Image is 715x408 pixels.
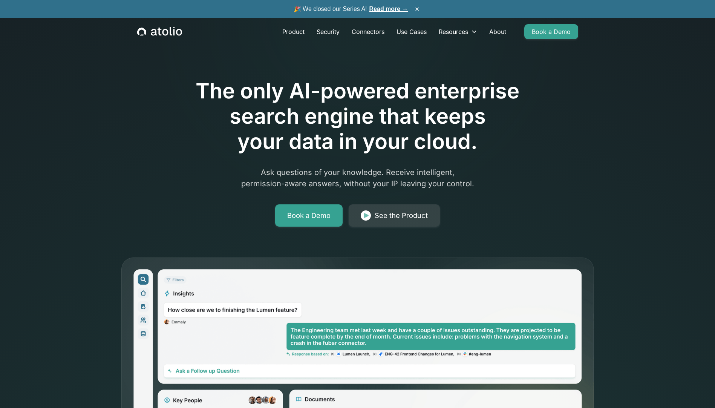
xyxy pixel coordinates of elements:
a: Connectors [346,24,390,39]
a: Book a Demo [524,24,578,39]
a: Use Cases [390,24,433,39]
a: See the Product [349,204,440,227]
a: home [137,27,182,37]
h1: The only AI-powered enterprise search engine that keeps your data in your cloud. [165,78,551,155]
div: Resources [439,27,468,36]
a: Book a Demo [275,204,343,227]
button: × [413,5,422,13]
span: 🎉 We closed our Series A! [294,5,408,14]
a: About [483,24,512,39]
p: Ask questions of your knowledge. Receive intelligent, permission-aware answers, without your IP l... [213,167,502,189]
a: Read more → [369,6,408,12]
div: See the Product [375,210,428,221]
div: Resources [433,24,483,39]
a: Security [311,24,346,39]
a: Product [276,24,311,39]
